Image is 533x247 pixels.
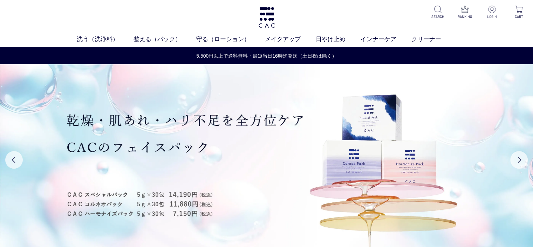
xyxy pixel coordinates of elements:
[483,6,500,19] a: LOGIN
[456,6,473,19] a: RANKING
[510,6,527,19] a: CART
[265,35,316,44] a: メイクアップ
[510,14,527,19] p: CART
[5,151,23,169] button: Previous
[510,151,528,169] button: Next
[411,35,456,44] a: クリーナー
[361,35,411,44] a: インナーケア
[456,14,473,19] p: RANKING
[0,52,533,60] a: 5,500円以上で送料無料・最短当日16時迄発送（土日祝は除く）
[258,7,276,28] img: logo
[429,14,446,19] p: SEARCH
[483,14,500,19] p: LOGIN
[316,35,361,44] a: 日やけ止め
[134,35,196,44] a: 整える（パック）
[196,35,265,44] a: 守る（ローション）
[429,6,446,19] a: SEARCH
[77,35,134,44] a: 洗う（洗浄料）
